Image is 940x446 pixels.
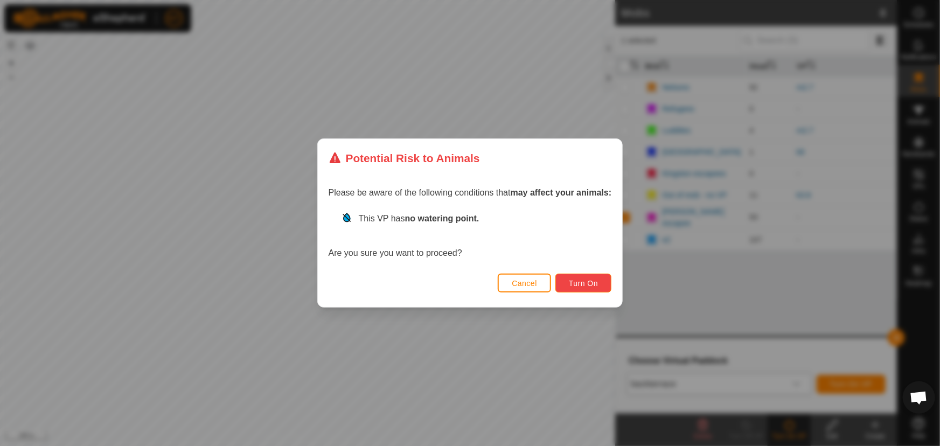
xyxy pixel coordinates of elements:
a: Open chat [903,381,935,414]
span: Turn On [569,279,598,288]
button: Turn On [555,274,611,292]
span: Cancel [512,279,537,288]
span: Please be aware of the following conditions that [329,188,612,197]
div: Are you sure you want to proceed? [329,212,612,260]
span: This VP has [359,214,479,223]
strong: no watering point. [405,214,479,223]
strong: may affect your animals: [511,188,612,197]
button: Cancel [498,274,551,292]
div: Potential Risk to Animals [329,150,480,166]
